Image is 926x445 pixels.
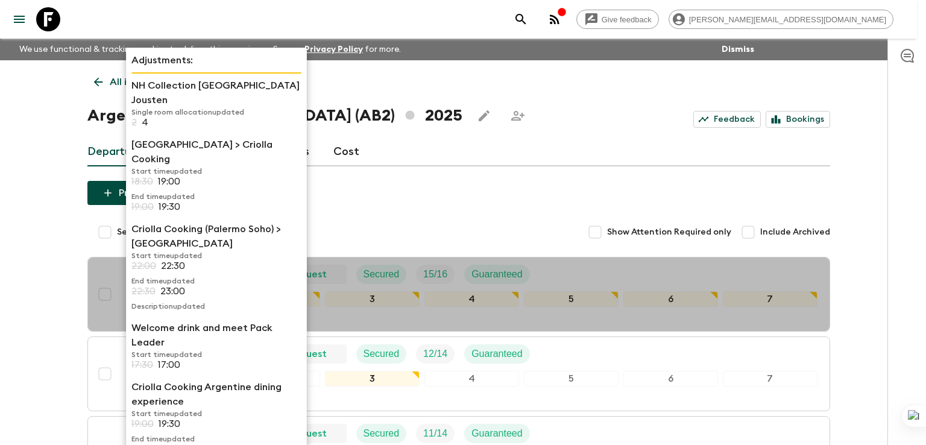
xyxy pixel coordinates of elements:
p: 15 / 16 [423,267,447,282]
button: Propose Departures [87,181,225,205]
span: Show Attention Required only [607,226,731,238]
button: Edit this itinerary [472,104,496,128]
span: Include Archived [760,226,830,238]
p: Secured [364,267,400,282]
p: Single room allocation updated [131,107,301,117]
p: 22:00 [131,260,156,271]
p: Guaranteed [471,426,523,441]
p: 19:00 [131,418,154,429]
div: 3 [325,371,420,387]
div: Trip Fill [416,344,455,364]
span: Give feedback [595,15,658,24]
p: [GEOGRAPHIC_DATA] > Criolla Cooking [131,137,301,166]
a: Feedback [693,111,761,128]
div: 7 [723,291,817,307]
p: 18:30 [131,176,153,187]
p: End time updated [131,192,301,201]
p: Description updated [131,301,301,311]
p: Criolla Cooking (Palermo Soho) > [GEOGRAPHIC_DATA] [131,222,301,251]
a: Departures [87,137,146,166]
p: 11 / 14 [423,426,447,441]
p: End time updated [131,276,301,286]
p: 19:30 [159,201,180,212]
p: 22:30 [161,260,185,271]
p: 22:30 [131,286,156,297]
p: Start time updated [131,350,301,359]
p: Secured [364,347,400,361]
p: Secured [364,426,400,441]
p: Guaranteed [471,347,523,361]
div: 5 [524,371,619,387]
p: 19:00 [158,176,180,187]
div: 3 [325,291,420,307]
p: Start time updated [131,166,301,176]
h1: Argentina & [GEOGRAPHIC_DATA] (AB2) 2025 [87,104,462,128]
a: Bookings [766,111,830,128]
div: 6 [623,371,718,387]
p: 17:30 [131,359,153,370]
p: NH Collection [GEOGRAPHIC_DATA] Jousten [131,78,301,107]
p: End time updated [131,434,301,444]
p: 12 / 14 [423,347,447,361]
div: 4 [424,291,519,307]
p: 19:00 [131,201,154,212]
p: 23:00 [160,286,185,297]
div: 7 [723,371,817,387]
span: Select All [117,226,157,238]
div: 6 [623,291,718,307]
p: 17:00 [158,359,180,370]
p: Welcome drink and meet Pack Leader [131,321,301,350]
p: Guaranteed [471,267,523,282]
p: Start time updated [131,409,301,418]
p: Criolla Cooking Argentine dining experience [131,380,301,409]
button: menu [7,7,31,31]
div: Trip Fill [416,424,455,443]
button: Dismiss [719,41,757,58]
a: Privacy Policy [304,45,363,54]
p: We use functional & tracking cookies to deliver this experience. See our for more. [14,39,406,60]
p: 19:30 [159,418,180,429]
span: [PERSON_NAME][EMAIL_ADDRESS][DOMAIN_NAME] [682,15,893,24]
span: Share this itinerary [506,104,530,128]
button: search adventures [509,7,533,31]
p: Start time updated [131,251,301,260]
p: 4 [142,117,148,128]
div: 5 [524,291,619,307]
div: Trip Fill [416,265,455,284]
p: 2 [131,117,137,128]
a: Cost [333,137,359,166]
div: 4 [424,371,519,387]
p: All itineraries [110,75,171,89]
p: Adjustments: [131,53,301,68]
